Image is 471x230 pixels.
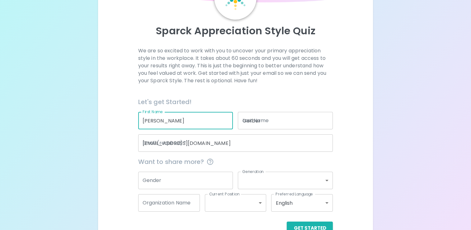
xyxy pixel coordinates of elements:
label: Generation [242,169,264,174]
h6: Let's get Started! [138,97,333,107]
span: Want to share more? [138,157,333,167]
svg: This information is completely confidential and only used for aggregated appreciation studies at ... [206,158,214,165]
div: English [271,194,333,212]
label: Current Position [209,191,239,197]
p: We are so excited to work with you to uncover your primary appreciation style in the workplace. I... [138,47,333,84]
label: Preferred Language [276,191,313,197]
p: Sparck Appreciation Style Quiz [106,25,365,37]
label: First Name [143,109,163,114]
